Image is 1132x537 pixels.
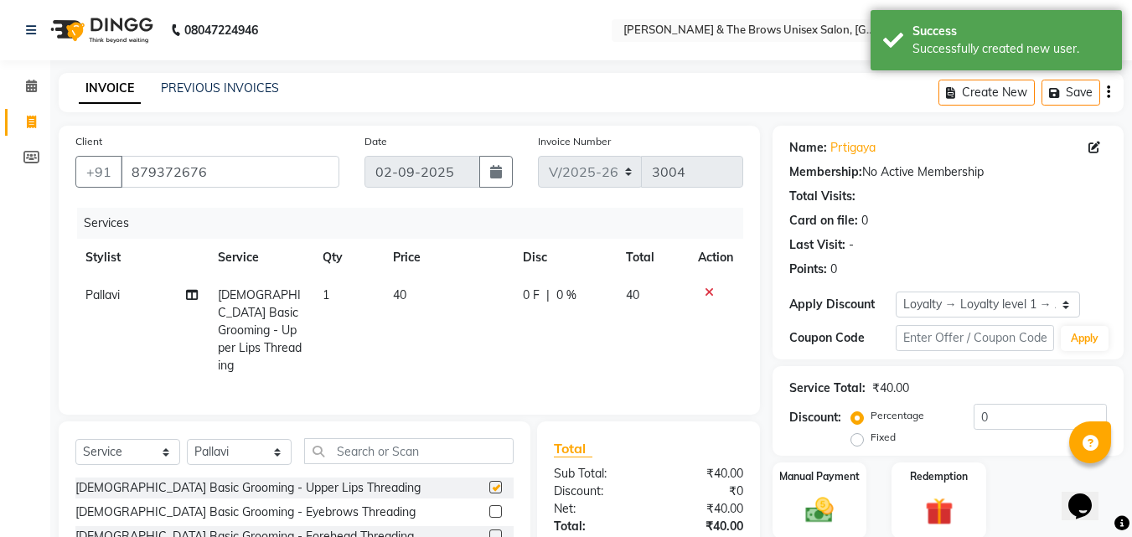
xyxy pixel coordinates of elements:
[789,163,1107,181] div: No Active Membership
[1061,326,1109,351] button: Apply
[830,139,876,157] a: Prtigaya
[649,483,756,500] div: ₹0
[77,208,756,239] div: Services
[872,380,909,397] div: ₹40.00
[616,239,689,276] th: Total
[1062,470,1115,520] iframe: chat widget
[121,156,339,188] input: Search by Name/Mobile/Email/Code
[75,239,208,276] th: Stylist
[910,469,968,484] label: Redemption
[541,518,649,535] div: Total:
[912,23,1109,40] div: Success
[75,479,421,497] div: [DEMOGRAPHIC_DATA] Basic Grooming - Upper Lips Threading
[938,80,1035,106] button: Create New
[393,287,406,302] span: 40
[830,261,837,278] div: 0
[917,494,962,529] img: _gift.svg
[523,287,540,304] span: 0 F
[789,261,827,278] div: Points:
[208,239,313,276] th: Service
[789,163,862,181] div: Membership:
[75,156,122,188] button: +91
[304,438,514,464] input: Search or Scan
[912,40,1109,58] div: Successfully created new user.
[313,239,383,276] th: Qty
[789,329,895,347] div: Coupon Code
[779,469,860,484] label: Manual Payment
[849,236,854,254] div: -
[364,134,387,149] label: Date
[789,212,858,230] div: Card on file:
[546,287,550,304] span: |
[75,503,416,521] div: [DEMOGRAPHIC_DATA] Basic Grooming - Eyebrows Threading
[75,134,102,149] label: Client
[161,80,279,96] a: PREVIOUS INVOICES
[789,409,841,426] div: Discount:
[871,430,896,445] label: Fixed
[541,500,649,518] div: Net:
[797,494,842,526] img: _cash.svg
[626,287,639,302] span: 40
[649,465,756,483] div: ₹40.00
[649,518,756,535] div: ₹40.00
[896,325,1054,351] input: Enter Offer / Coupon Code
[789,296,895,313] div: Apply Discount
[43,7,158,54] img: logo
[871,408,924,423] label: Percentage
[688,239,743,276] th: Action
[513,239,616,276] th: Disc
[1042,80,1100,106] button: Save
[79,74,141,104] a: INVOICE
[789,380,866,397] div: Service Total:
[861,212,868,230] div: 0
[541,483,649,500] div: Discount:
[323,287,329,302] span: 1
[789,188,855,205] div: Total Visits:
[541,465,649,483] div: Sub Total:
[789,139,827,157] div: Name:
[184,7,258,54] b: 08047224946
[554,440,592,457] span: Total
[538,134,611,149] label: Invoice Number
[383,239,513,276] th: Price
[218,287,302,373] span: [DEMOGRAPHIC_DATA] Basic Grooming - Upper Lips Threading
[85,287,120,302] span: Pallavi
[649,500,756,518] div: ₹40.00
[556,287,576,304] span: 0 %
[789,236,845,254] div: Last Visit:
